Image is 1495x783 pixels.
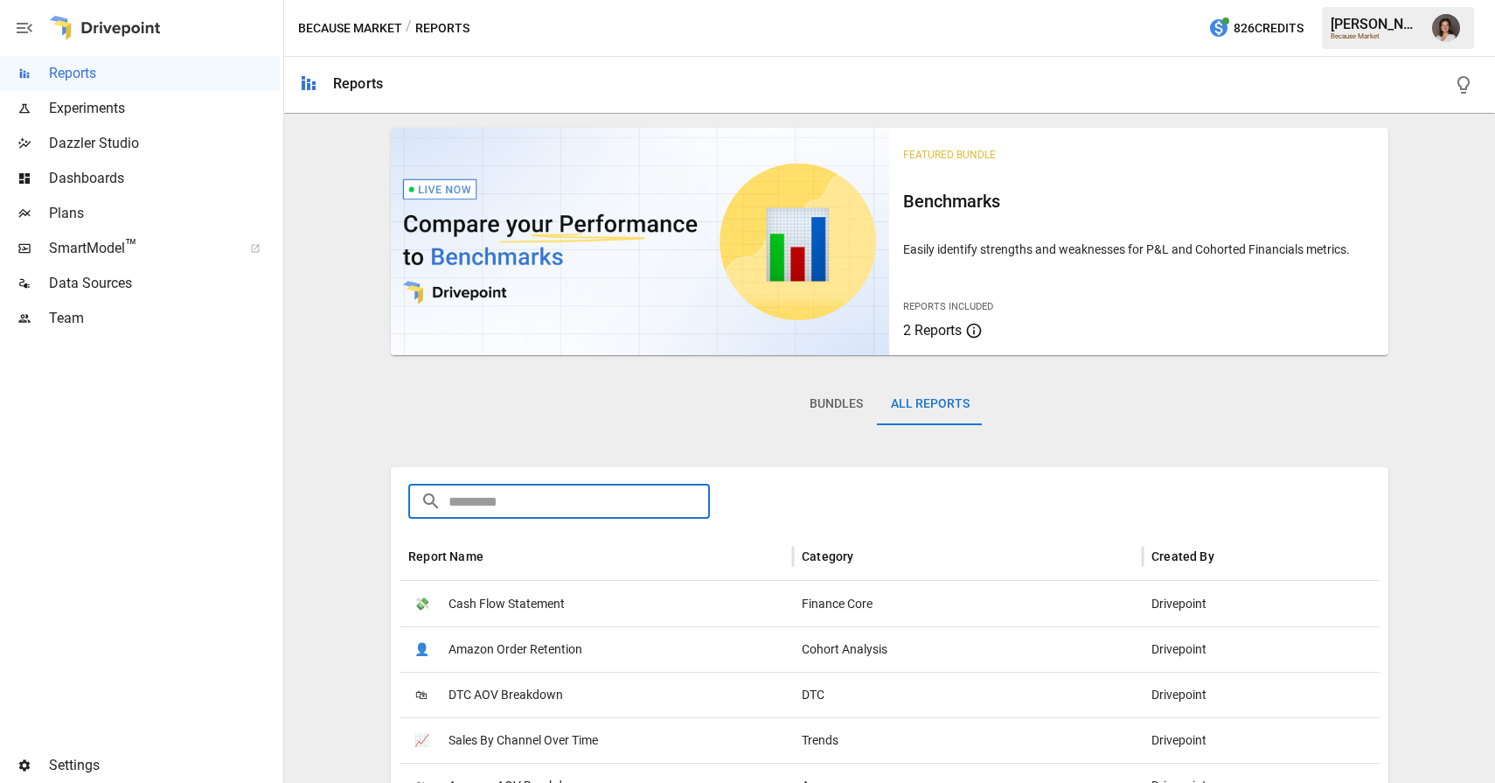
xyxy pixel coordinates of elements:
img: video thumbnail [391,128,889,355]
div: Reports [333,75,383,92]
span: Dazzler Studio [49,133,280,154]
span: Settings [49,755,280,776]
span: 826 Credits [1234,17,1304,39]
span: Featured Bundle [903,149,996,161]
div: [PERSON_NAME] [1331,16,1422,32]
span: Plans [49,203,280,224]
button: Bundles [796,383,877,425]
div: Cohort Analysis [793,626,1143,672]
span: Reports [49,63,280,84]
button: Sort [485,544,510,569]
div: Drivepoint [1143,626,1492,672]
span: Reports Included [903,301,993,312]
div: Drivepoint [1143,717,1492,763]
span: Data Sources [49,273,280,294]
span: Amazon Order Retention [448,627,582,672]
div: Because Market [1331,32,1422,40]
span: Dashboards [49,168,280,189]
button: Sort [855,544,880,569]
p: Easily identify strengths and weaknesses for P&L and Cohorted Financials metrics. [903,241,1373,258]
img: Franziska Ibscher [1432,14,1460,42]
div: Created By [1151,549,1214,563]
span: 👤 [408,637,435,663]
span: Team [49,308,280,329]
span: 💸 [408,591,435,618]
span: Sales By Channel Over Time [448,718,598,763]
span: 2 Reports [903,322,962,339]
button: All Reports [877,383,984,425]
div: Report Name [408,549,483,563]
span: Cash Flow Statement [448,582,565,626]
div: DTC [793,672,1143,717]
div: Drivepoint [1143,672,1492,717]
div: Category [802,549,853,563]
span: SmartModel [49,238,231,259]
button: Franziska Ibscher [1422,3,1471,52]
div: Trends [793,717,1143,763]
span: 🛍 [408,682,435,709]
div: Finance Core [793,581,1143,626]
span: 📈 [408,728,435,754]
button: Because Market [298,17,402,39]
div: / [406,17,412,39]
span: ™ [125,235,137,257]
button: Sort [1216,544,1241,569]
span: Experiments [49,98,280,119]
span: DTC AOV Breakdown [448,673,563,717]
div: Drivepoint [1143,581,1492,626]
h6: Benchmarks [903,187,1373,215]
button: 826Credits [1201,12,1311,45]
